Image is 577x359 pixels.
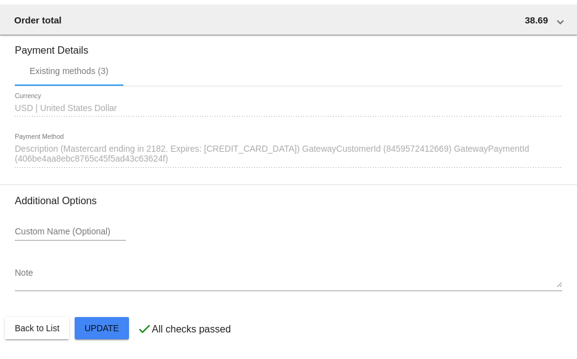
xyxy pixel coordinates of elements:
span: Description (Mastercard ending in 2182. Expires: [CREDIT_CARD_DATA]) GatewayCustomerId (845957241... [15,144,529,163]
span: USD | United States Dollar [15,103,117,113]
h3: Payment Details [15,35,562,56]
span: 38.69 [525,15,548,25]
button: Update [75,317,129,339]
div: Existing methods (3) [30,66,109,76]
mat-icon: check [137,321,152,336]
span: Update [85,323,119,333]
h3: Additional Options [15,195,562,207]
input: Custom Name (Optional) [15,227,126,237]
p: All checks passed [152,324,231,335]
span: Order total [14,15,62,25]
span: Back to List [15,323,59,333]
button: Back to List [5,317,69,339]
